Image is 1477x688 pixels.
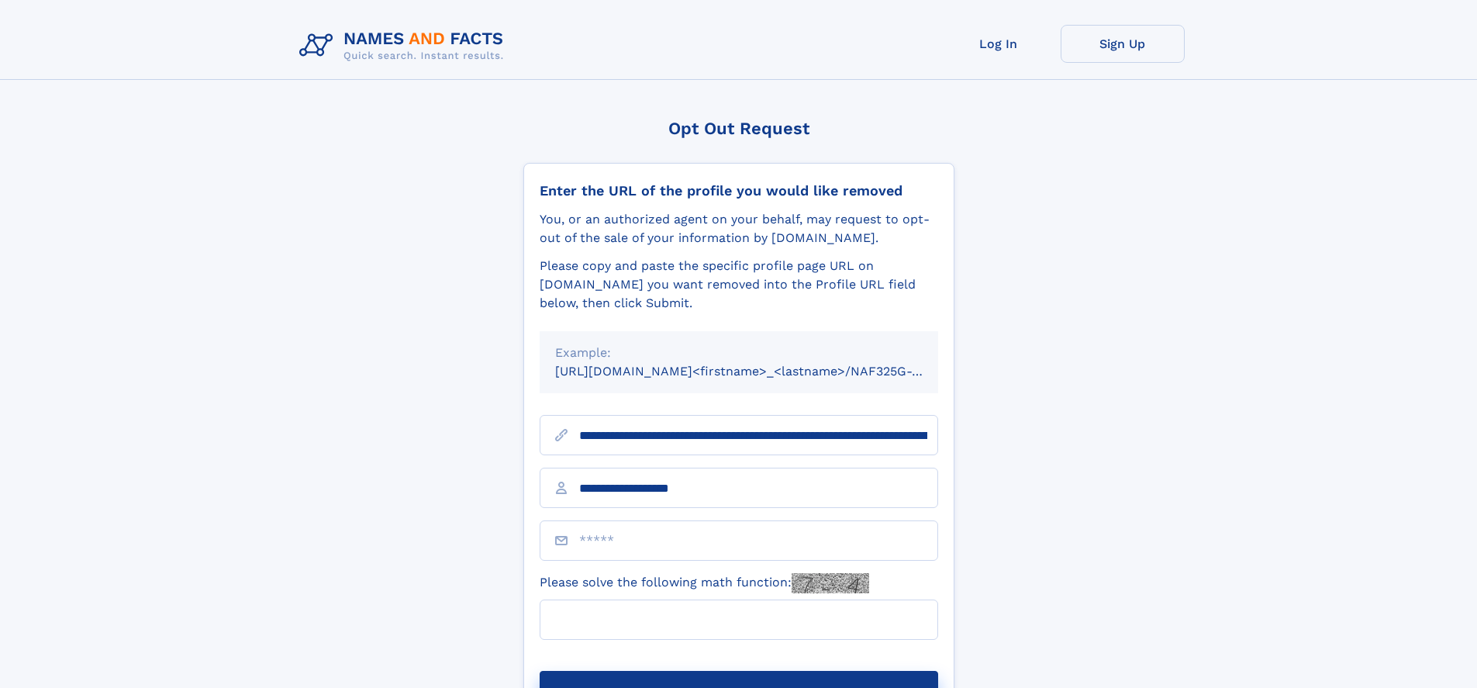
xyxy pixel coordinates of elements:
[523,119,954,138] div: Opt Out Request
[540,573,869,593] label: Please solve the following math function:
[555,364,968,379] small: [URL][DOMAIN_NAME]<firstname>_<lastname>/NAF325G-xxxxxxxx
[555,344,923,362] div: Example:
[540,210,938,247] div: You, or an authorized agent on your behalf, may request to opt-out of the sale of your informatio...
[937,25,1061,63] a: Log In
[1061,25,1185,63] a: Sign Up
[540,182,938,199] div: Enter the URL of the profile you would like removed
[293,25,516,67] img: Logo Names and Facts
[540,257,938,313] div: Please copy and paste the specific profile page URL on [DOMAIN_NAME] you want removed into the Pr...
